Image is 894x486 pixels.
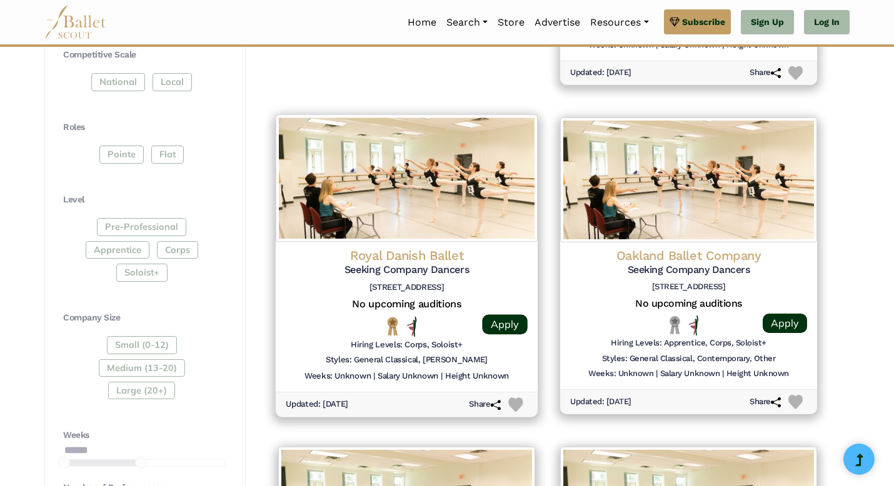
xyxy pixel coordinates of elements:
img: National [384,317,401,337]
h6: Weeks: Unknown [304,371,371,382]
h5: No upcoming auditions [286,298,528,311]
h6: Salary Unknown [660,369,720,379]
a: Store [493,9,530,36]
a: Subscribe [664,9,731,34]
img: Heart [508,397,523,412]
span: Subscribe [682,15,725,29]
h4: Oakland Ballet Company [570,247,807,264]
img: Local [667,315,683,335]
h4: Weeks [63,429,225,442]
h6: | [722,369,724,379]
h6: Share [750,67,781,78]
h6: Styles: General Classical, Contemporary, Other [602,354,776,364]
h6: Hiring Levels: Corps, Soloist+ [351,339,463,350]
h6: [STREET_ADDRESS] [570,282,807,292]
h4: Company Size [63,312,225,324]
h5: No upcoming auditions [570,297,807,310]
h4: Royal Danish Ballet [286,247,528,264]
a: Apply [482,314,527,334]
img: Logo [276,114,538,242]
img: Heart [788,66,803,81]
h6: | [656,369,658,379]
h6: | [441,371,443,382]
a: Advertise [530,9,585,36]
h6: Updated: [DATE] [570,397,631,407]
h6: Height Unknown [726,369,789,379]
a: Resources [585,9,653,36]
h6: Share [750,397,781,407]
img: All [407,316,416,337]
h6: Weeks: Unknown [588,369,653,379]
h6: Styles: General Classical, [PERSON_NAME] [326,355,488,365]
a: Home [403,9,441,36]
h6: Hiring Levels: Apprentice, Corps, Soloist+ [611,338,766,349]
h5: Seeking Company Dancers [570,264,807,277]
h4: Level [63,194,225,206]
h6: Updated: [DATE] [570,67,631,78]
a: Apply [763,314,807,333]
img: All [689,315,698,335]
h4: Roles [63,121,225,134]
h6: Salary Unknown [378,371,438,382]
img: Heart [788,395,803,409]
a: Sign Up [741,10,794,35]
h4: Competitive Scale [63,49,225,61]
img: Logo [560,117,817,242]
img: gem.svg [670,15,680,29]
h6: Height Unknown [445,371,509,382]
h5: Seeking Company Dancers [286,264,528,277]
a: Search [441,9,493,36]
h6: [STREET_ADDRESS] [286,282,528,292]
a: Log In [804,10,850,35]
h6: Updated: [DATE] [286,399,348,410]
h6: | [373,371,375,382]
h6: Share [469,399,501,410]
